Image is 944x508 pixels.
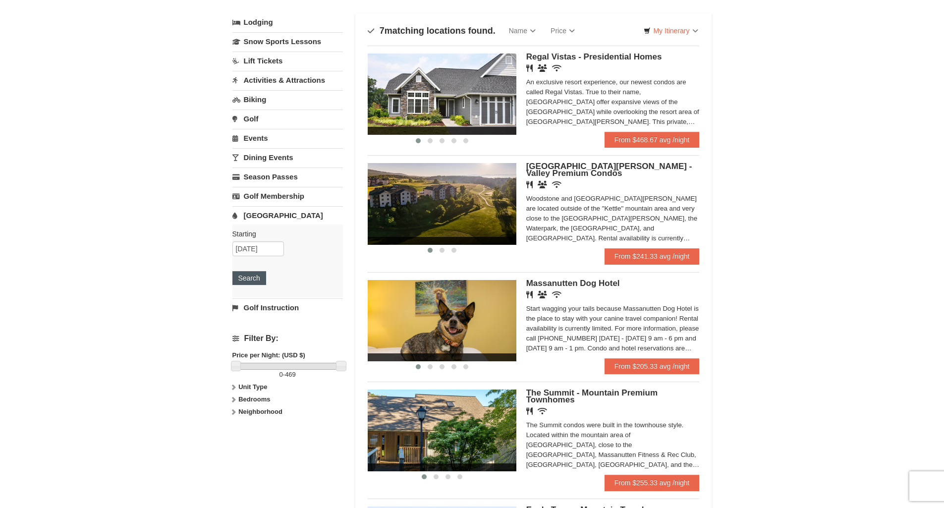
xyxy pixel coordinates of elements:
[368,26,496,36] h4: matching locations found.
[238,408,282,415] strong: Neighborhood
[232,298,343,317] a: Golf Instruction
[538,181,547,188] i: Banquet Facilities
[526,304,700,353] div: Start wagging your tails because Massanutten Dog Hotel is the place to stay with your canine trav...
[232,90,343,109] a: Biking
[637,23,704,38] a: My Itinerary
[232,148,343,167] a: Dining Events
[526,279,620,288] span: Massanutten Dog Hotel
[605,358,700,374] a: From $205.33 avg /night
[232,271,266,285] button: Search
[285,371,296,378] span: 469
[526,407,533,415] i: Restaurant
[232,13,343,31] a: Lodging
[232,334,343,343] h4: Filter By:
[526,52,662,61] span: Regal Vistas - Presidential Homes
[501,21,543,41] a: Name
[526,388,658,404] span: The Summit - Mountain Premium Townhomes
[526,194,700,243] div: Woodstone and [GEOGRAPHIC_DATA][PERSON_NAME] are located outside of the "Kettle" mountain area an...
[279,371,283,378] span: 0
[232,370,343,380] label: -
[232,52,343,70] a: Lift Tickets
[232,129,343,147] a: Events
[232,71,343,89] a: Activities & Attractions
[543,21,582,41] a: Price
[232,229,335,239] label: Starting
[232,110,343,128] a: Golf
[232,168,343,186] a: Season Passes
[232,187,343,205] a: Golf Membership
[538,64,547,72] i: Banquet Facilities
[526,162,692,178] span: [GEOGRAPHIC_DATA][PERSON_NAME] - Valley Premium Condos
[526,420,700,470] div: The Summit condos were built in the townhouse style. Located within the mountain area of [GEOGRAP...
[538,291,547,298] i: Banquet Facilities
[238,383,267,391] strong: Unit Type
[380,26,385,36] span: 7
[552,64,561,72] i: Wireless Internet (free)
[605,248,700,264] a: From $241.33 avg /night
[552,291,561,298] i: Wireless Internet (free)
[232,32,343,51] a: Snow Sports Lessons
[526,181,533,188] i: Restaurant
[526,64,533,72] i: Restaurant
[552,181,561,188] i: Wireless Internet (free)
[232,351,305,359] strong: Price per Night: (USD $)
[526,77,700,127] div: An exclusive resort experience, our newest condos are called Regal Vistas. True to their name, [G...
[238,395,270,403] strong: Bedrooms
[538,407,547,415] i: Wireless Internet (free)
[605,475,700,491] a: From $255.33 avg /night
[232,206,343,225] a: [GEOGRAPHIC_DATA]
[605,132,700,148] a: From $468.67 avg /night
[526,291,533,298] i: Restaurant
